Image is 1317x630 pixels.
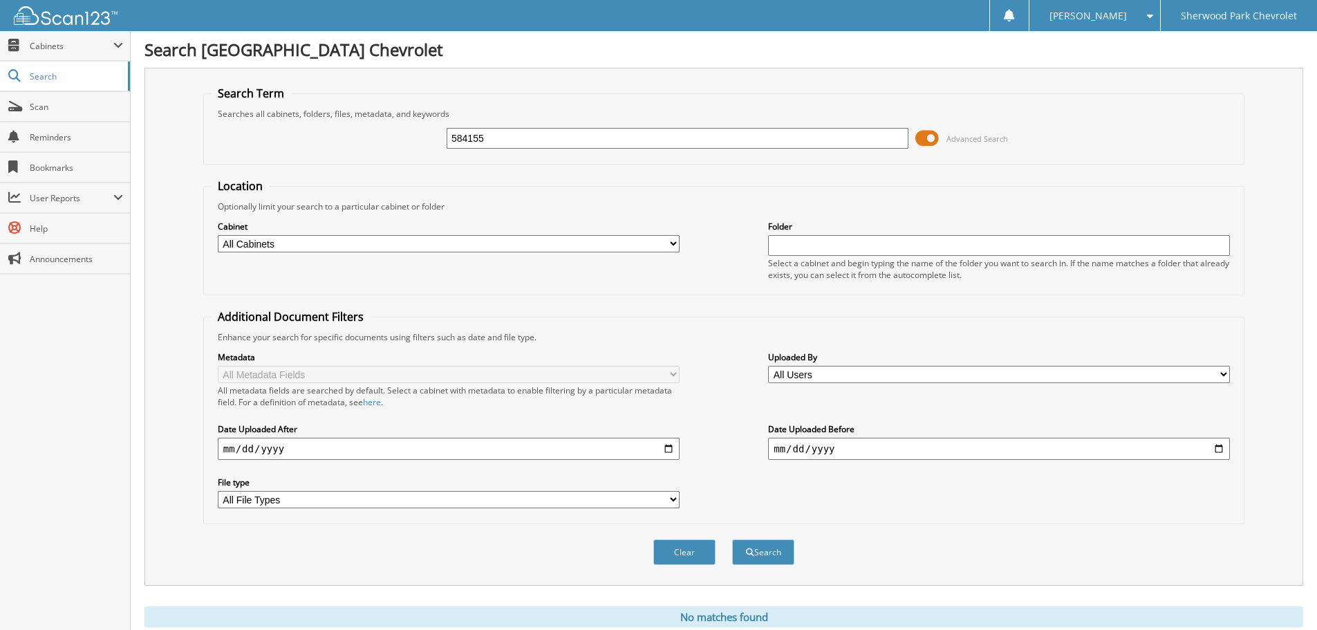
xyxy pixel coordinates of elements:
[30,253,123,265] span: Announcements
[30,162,123,174] span: Bookmarks
[30,223,123,234] span: Help
[30,101,123,113] span: Scan
[653,539,716,565] button: Clear
[732,539,794,565] button: Search
[14,6,118,25] img: scan123-logo-white.svg
[218,385,680,408] div: All metadata fields are searched by default. Select a cabinet with metadata to enable filtering b...
[218,423,680,435] label: Date Uploaded After
[1049,12,1127,20] span: [PERSON_NAME]
[30,71,121,82] span: Search
[363,396,381,408] a: here
[768,257,1230,281] div: Select a cabinet and begin typing the name of the folder you want to search in. If the name match...
[211,108,1237,120] div: Searches all cabinets, folders, files, metadata, and keywords
[1248,564,1317,630] iframe: Chat Widget
[218,221,680,232] label: Cabinet
[211,201,1237,212] div: Optionally limit your search to a particular cabinet or folder
[768,351,1230,363] label: Uploaded By
[144,606,1303,627] div: No matches found
[768,423,1230,435] label: Date Uploaded Before
[211,86,291,101] legend: Search Term
[211,331,1237,343] div: Enhance your search for specific documents using filters such as date and file type.
[211,178,270,194] legend: Location
[218,351,680,363] label: Metadata
[218,438,680,460] input: start
[946,133,1008,144] span: Advanced Search
[30,192,113,204] span: User Reports
[211,309,371,324] legend: Additional Document Filters
[1181,12,1297,20] span: Sherwood Park Chevrolet
[218,476,680,488] label: File type
[768,221,1230,232] label: Folder
[30,40,113,52] span: Cabinets
[768,438,1230,460] input: end
[30,131,123,143] span: Reminders
[144,38,1303,61] h1: Search [GEOGRAPHIC_DATA] Chevrolet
